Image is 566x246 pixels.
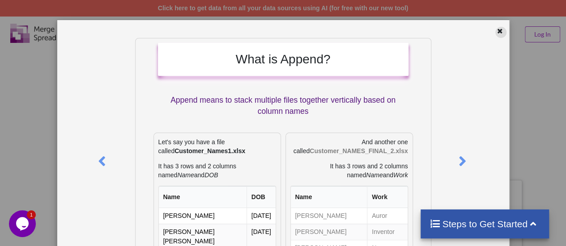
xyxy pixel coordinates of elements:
p: And another one called [290,138,408,155]
b: Customer_Names1.xlsx [174,147,245,154]
td: [PERSON_NAME] [291,208,367,224]
td: [PERSON_NAME] [291,224,367,240]
td: [DATE] [247,208,276,224]
iframe: chat widget [9,210,38,237]
th: Work [367,186,407,208]
h4: Steps to Get Started [430,218,540,229]
p: It has 3 rows and 2 columns named and [290,162,408,179]
th: DOB [247,186,276,208]
h2: What is Append? [167,52,400,67]
td: Inventor [367,224,407,240]
p: Let's say you have a file called [158,138,276,155]
i: Name [177,171,194,179]
th: Name [159,186,247,208]
th: Name [291,186,367,208]
td: [PERSON_NAME] [159,208,247,224]
b: Customer_NAMES_FINAL_2.xlsx [310,147,408,154]
i: Work [393,171,408,179]
i: Name [366,171,383,179]
p: Append means to stack multiple files together vertically based on column names [158,95,409,117]
td: Auror [367,208,407,224]
p: It has 3 rows and 2 columns named and [158,162,276,179]
i: DOB [204,171,218,179]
